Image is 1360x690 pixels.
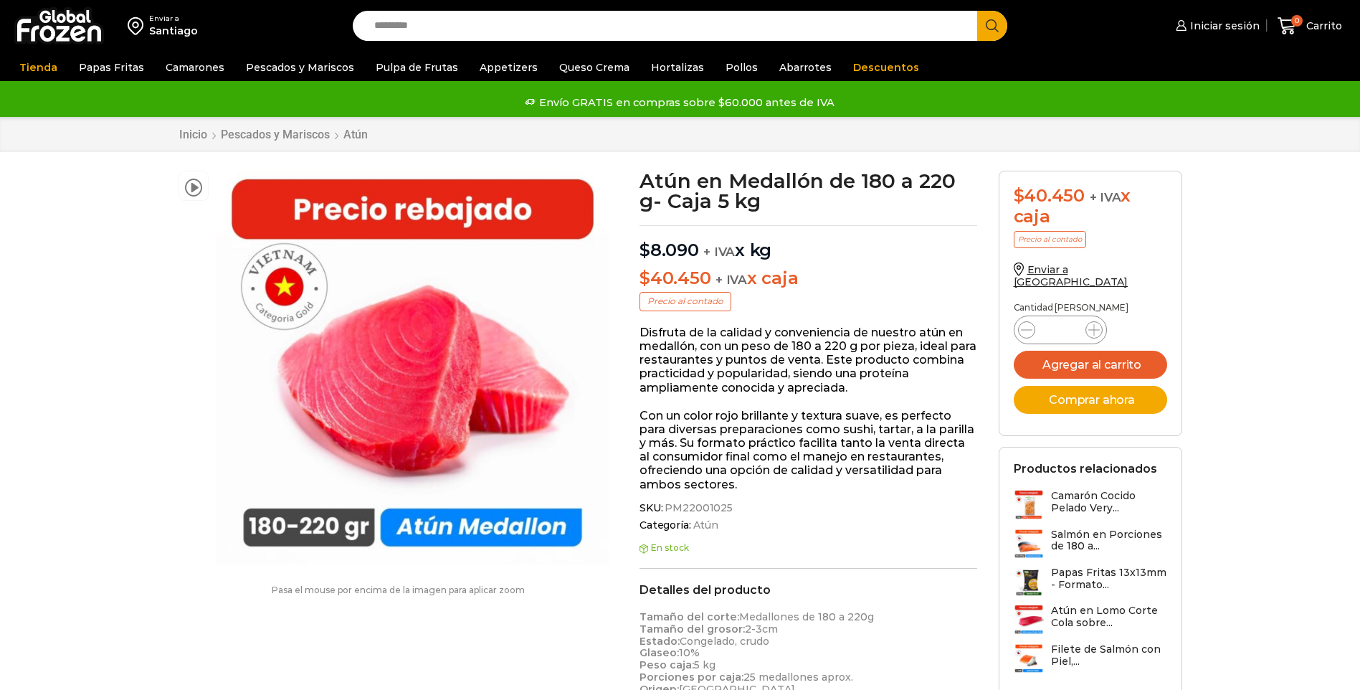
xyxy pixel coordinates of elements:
[846,54,926,81] a: Descuentos
[1014,490,1167,521] a: Camarón Cocido Pelado Very...
[639,502,977,514] span: SKU:
[1014,186,1167,227] div: x caja
[216,171,609,564] img: atun medallon
[179,585,619,595] p: Pasa el mouse por encima de la imagen para aplicar zoom
[639,240,650,260] span: $
[220,128,331,141] a: Pescados y Mariscos
[1014,643,1167,674] a: Filete de Salmón con Piel,...
[639,268,977,289] p: x caja
[639,543,977,553] p: En stock
[1051,490,1167,514] h3: Camarón Cocido Pelado Very...
[1014,303,1167,313] p: Cantidad [PERSON_NAME]
[639,623,745,635] strong: Tamaño del grosor:
[1014,231,1086,248] p: Precio al contado
[1014,462,1157,476] h2: Productos relacionados
[158,54,232,81] a: Camarones
[703,245,735,259] span: + IVA
[12,54,65,81] a: Tienda
[1291,15,1303,27] span: 0
[1014,605,1167,635] a: Atún en Lomo Corte Cola sobre...
[639,171,977,211] h1: Atún en Medallón de 180 a 220 g- Caja 5 kg
[1014,567,1167,597] a: Papas Fritas 13x13mm - Formato...
[1051,529,1167,553] h3: Salmón en Porciones de 180 a...
[343,128,368,141] a: Atún
[1172,11,1260,40] a: Iniciar sesión
[691,519,718,531] a: Atún
[772,54,839,81] a: Abarrotes
[1014,185,1085,206] bdi: 40.450
[639,635,680,648] strong: Estado:
[1047,320,1074,340] input: Product quantity
[639,268,650,288] span: $
[639,671,743,684] strong: Porciones por caja:
[149,14,198,24] div: Enviar a
[715,273,747,287] span: + IVA
[639,292,731,311] p: Precio al contado
[1014,263,1128,288] a: Enviar a [GEOGRAPHIC_DATA]
[639,658,694,671] strong: Peso caja:
[639,326,977,394] p: Disfruta de la calidad y conveniencia de nuestro atún en medallón, con un peso de 180 a 220 g por...
[1051,643,1167,668] h3: Filete de Salmón con Piel,...
[1051,567,1167,591] h3: Papas Fritas 13x13mm - Formato...
[179,128,208,141] a: Inicio
[472,54,545,81] a: Appetizers
[639,409,977,491] p: Con un color rojo brillante y textura suave, es perfecto para diversas preparaciones como sushi, ...
[1014,386,1167,414] button: Comprar ahora
[662,502,733,514] span: PM22001025
[639,268,710,288] bdi: 40.450
[179,128,368,141] nav: Breadcrumb
[1014,185,1024,206] span: $
[644,54,711,81] a: Hortalizas
[1274,9,1346,43] a: 0 Carrito
[239,54,361,81] a: Pescados y Mariscos
[1014,351,1167,379] button: Agregar al carrito
[639,240,699,260] bdi: 8.090
[718,54,765,81] a: Pollos
[72,54,151,81] a: Papas Fritas
[1090,190,1121,204] span: + IVA
[639,583,977,597] h2: Detalles del producto
[639,610,739,623] strong: Tamaño del corte:
[552,54,637,81] a: Queso Crema
[977,11,1007,41] button: Search button
[639,225,977,261] p: x kg
[368,54,465,81] a: Pulpa de Frutas
[1051,605,1167,629] h3: Atún en Lomo Corte Cola sobre...
[149,24,198,38] div: Santiago
[1303,19,1342,33] span: Carrito
[128,14,149,38] img: address-field-icon.svg
[1014,529,1167,559] a: Salmón en Porciones de 180 a...
[639,519,977,531] span: Categoría:
[639,646,679,659] strong: Glaseo:
[1187,19,1260,33] span: Iniciar sesión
